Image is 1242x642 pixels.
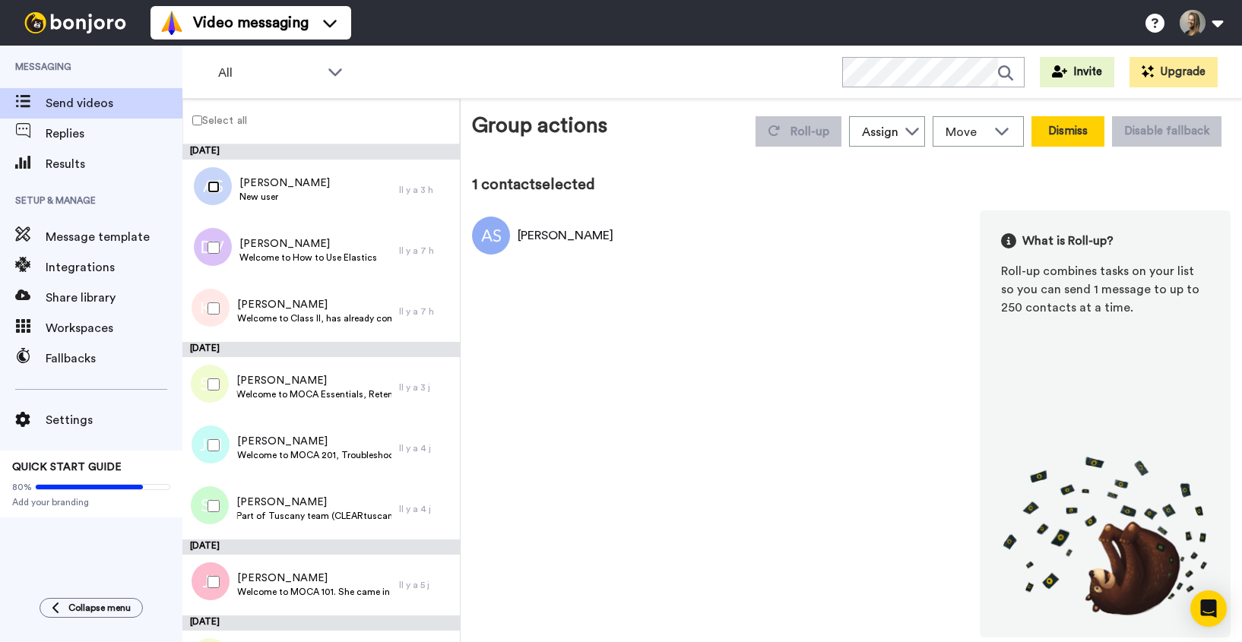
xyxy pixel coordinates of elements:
[46,94,182,112] span: Send videos
[237,586,391,598] span: Welcome to MOCA 101. She came in with promo code CLEAR123MOCA :-)
[791,125,829,138] span: Roll-up
[236,495,391,510] span: [PERSON_NAME]
[237,571,391,586] span: [PERSON_NAME]
[46,411,182,429] span: Settings
[218,64,320,82] span: All
[472,217,510,255] img: Image of Andrew Schwartz-Hinds
[472,110,607,147] div: Group actions
[399,245,452,257] div: Il y a 7 h
[399,184,452,196] div: Il y a 3 h
[518,226,613,245] div: [PERSON_NAME]
[12,481,32,493] span: 80%
[68,602,131,614] span: Collapse menu
[756,116,841,147] button: Roll-up
[46,258,182,277] span: Integrations
[12,496,170,508] span: Add your branding
[12,462,122,473] span: QUICK START GUIDE
[236,388,391,400] span: Welcome to MOCA Essentials, Retention, 10 clear aligner Tips and Tricks every dentist should know...
[862,123,898,141] div: Assign
[399,503,452,515] div: Il y a 4 j
[237,312,391,324] span: Welcome to Class II, has already completed [MEDICAL_DATA] and Ectopic
[46,155,182,173] span: Results
[239,191,330,203] span: New user
[237,449,391,461] span: Welcome to MOCA 201, Troubleshooting 101 and Attachments 101. Please also mention [GEOGRAPHIC_DATA]
[236,510,391,522] span: Part of Tuscany team (CLEARtuscany25), completed Troubleshooting 101. Congratulate her, she is on...
[182,615,460,631] div: [DATE]
[399,305,452,318] div: Il y a 7 h
[18,12,132,33] img: bj-logo-header-white.svg
[472,174,1231,195] div: 1 contact selected
[399,442,452,454] div: Il y a 4 j
[40,598,143,618] button: Collapse menu
[46,125,182,143] span: Replies
[399,579,452,591] div: Il y a 5 j
[192,115,202,125] input: Select all
[182,342,460,357] div: [DATE]
[193,12,309,33] span: Video messaging
[239,251,377,264] span: Welcome to How to Use Elastics
[1040,57,1114,87] button: Invite
[1001,262,1209,317] div: Roll-up combines tasks on your list so you can send 1 message to up to 250 contacts at a time.
[46,289,182,307] span: Share library
[1112,116,1221,147] button: Disable fallback
[182,144,460,160] div: [DATE]
[182,539,460,555] div: [DATE]
[160,11,184,35] img: vm-color.svg
[239,176,330,191] span: [PERSON_NAME]
[46,228,182,246] span: Message template
[1130,57,1218,87] button: Upgrade
[236,373,391,388] span: [PERSON_NAME]
[399,381,452,394] div: Il y a 3 j
[46,349,182,368] span: Fallbacks
[1001,456,1209,616] img: joro-roll.png
[1031,116,1104,147] button: Dismiss
[183,111,247,129] label: Select all
[237,297,391,312] span: [PERSON_NAME]
[237,434,391,449] span: [PERSON_NAME]
[239,236,377,251] span: [PERSON_NAME]
[1190,590,1227,627] div: Open Intercom Messenger
[946,123,987,141] span: Move
[46,319,182,337] span: Workspaces
[1022,232,1114,250] span: What is Roll-up?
